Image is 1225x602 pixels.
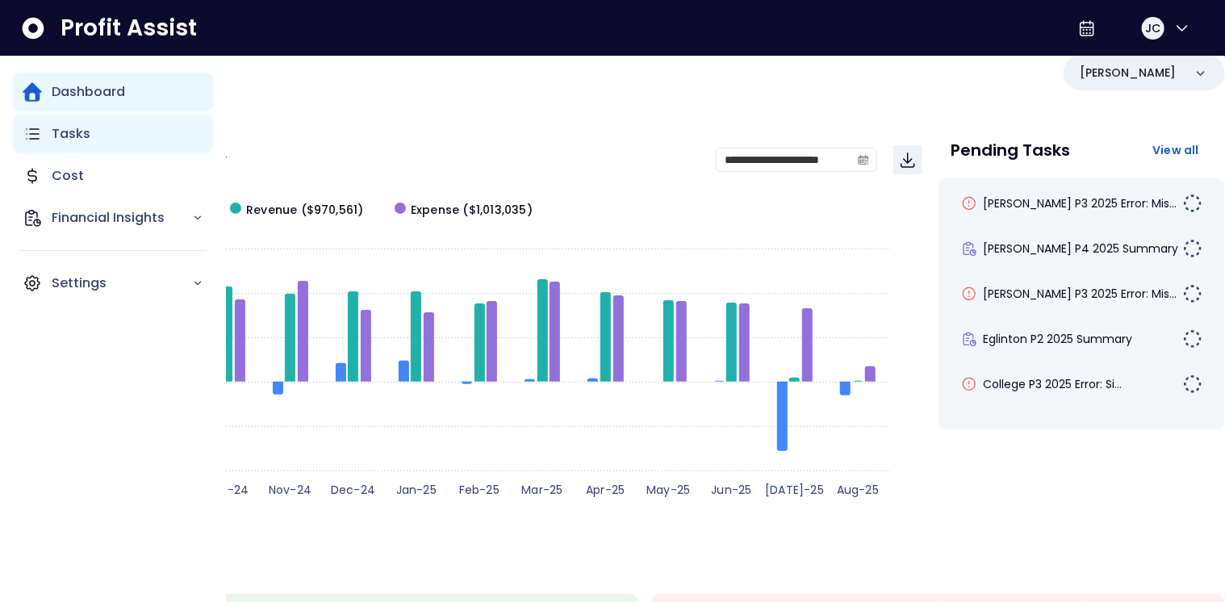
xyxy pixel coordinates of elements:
[52,82,125,102] p: Dashboard
[1152,142,1199,158] span: View all
[984,286,1177,302] span: [PERSON_NAME] P3 2025 Error: Mis...
[1183,284,1202,303] img: Not yet Started
[1139,136,1212,165] button: View all
[52,124,90,144] p: Tasks
[1183,239,1202,258] img: Not yet Started
[893,145,922,174] button: Download
[1183,194,1202,213] img: Not yet Started
[521,482,562,498] text: Mar-25
[52,166,84,186] p: Cost
[52,208,192,228] p: Financial Insights
[205,482,249,498] text: Oct-24
[61,14,197,43] span: Profit Assist
[65,558,1225,575] p: Wins & Losses
[1183,374,1202,394] img: Not yet Started
[984,195,1177,211] span: [PERSON_NAME] P3 2025 Error: Mis...
[984,331,1133,347] span: Eglinton P2 2025 Summary
[396,482,437,498] text: Jan-25
[951,142,1071,158] p: Pending Tasks
[459,482,500,498] text: Feb-25
[765,482,824,498] text: [DATE]-25
[984,240,1179,257] span: [PERSON_NAME] P4 2025 Summary
[411,202,533,219] span: Expense ($1,013,035)
[269,482,311,498] text: Nov-24
[858,154,869,165] svg: calendar
[837,482,879,498] text: Aug-25
[52,274,192,293] p: Settings
[331,482,375,498] text: Dec-24
[1183,329,1202,349] img: Not yet Started
[586,482,625,498] text: Apr-25
[1145,20,1160,36] span: JC
[646,482,690,498] text: May-25
[984,376,1123,392] span: College P3 2025 Error: Si...
[711,482,751,498] text: Jun-25
[246,202,364,219] span: Revenue ($970,561)
[1080,65,1176,82] p: [PERSON_NAME]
